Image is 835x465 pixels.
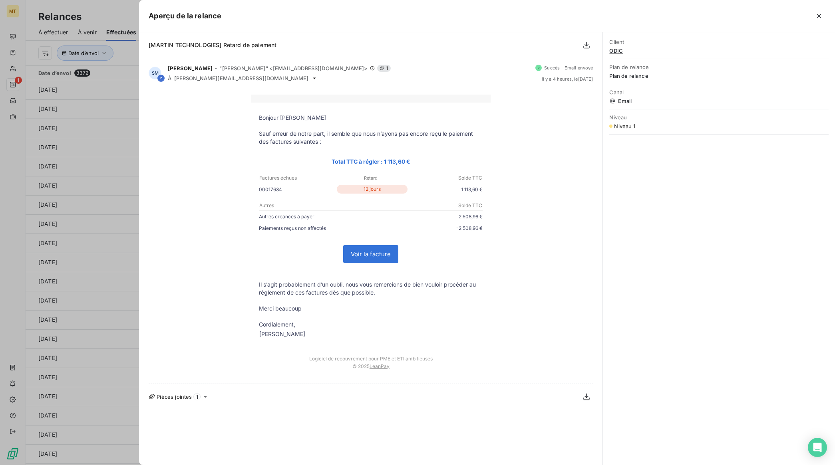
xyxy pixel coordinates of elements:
[168,65,213,71] span: [PERSON_NAME]
[371,224,483,232] p: -2 508,96 €
[409,185,483,194] p: 1 113,60 €
[544,65,593,70] span: Succès - Email envoyé
[259,185,335,194] p: 00017634
[334,174,408,182] p: Retard
[609,39,829,45] span: Client
[193,393,201,400] span: 1
[371,202,482,209] p: Solde TTC
[609,89,829,95] span: Canal
[371,212,483,221] p: 2 508,96 €
[370,363,390,369] a: LeanPay
[259,330,305,338] div: [PERSON_NAME]
[609,47,829,54] span: ODIC
[168,75,171,81] span: À
[542,77,593,81] span: il y a 4 heures , le [DATE]
[259,174,333,182] p: Factures échues
[149,67,161,79] div: SM
[344,245,398,263] a: Voir la facture
[337,185,408,194] p: 12 jours
[409,174,483,182] p: Solde TTC
[157,394,192,400] span: Pièces jointes
[259,281,483,297] p: Il s’agit probablement d’un oubli, nous vous remercions de bien vouloir procéder au règlement de ...
[259,202,370,209] p: Autres
[215,66,217,71] span: -
[259,157,483,166] p: Total TTC à régler : 1 113,60 €
[259,130,483,146] p: Sauf erreur de notre part, il semble que nous n’ayons pas encore reçu le paiement des factures su...
[259,305,483,313] p: Merci beaucoup
[609,73,829,79] span: Plan de relance
[251,348,491,362] td: Logiciel de recouvrement pour PME et ETI ambitieuses
[609,64,829,70] span: Plan de relance
[259,321,483,328] p: Cordialement,
[259,114,483,122] p: Bonjour [PERSON_NAME]
[174,75,309,81] span: [PERSON_NAME][EMAIL_ADDRESS][DOMAIN_NAME]
[609,98,829,104] span: Email
[259,212,371,221] p: Autres créances à payer
[808,438,827,457] div: Open Intercom Messenger
[149,42,276,48] span: [MARTIN TECHNOLOGIES] Retard de paiement
[219,65,368,71] span: "[PERSON_NAME]" <[EMAIL_ADDRESS][DOMAIN_NAME]>
[149,10,221,22] h5: Aperçu de la relance
[377,65,390,72] span: 1
[609,114,829,121] span: Niveau
[614,123,635,129] span: Niveau 1
[259,224,371,232] p: Paiements reçus non affectés
[251,362,491,377] td: © 2025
